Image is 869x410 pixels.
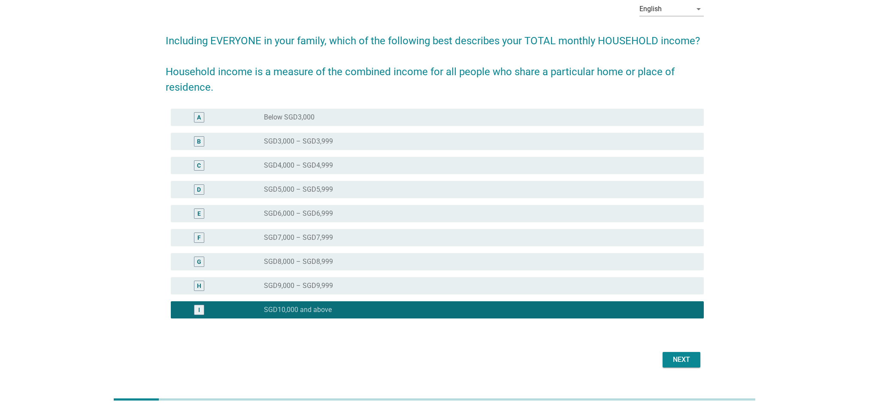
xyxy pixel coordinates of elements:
[264,209,333,218] label: SGD6,000 – SGD6,999
[197,233,201,242] div: F
[693,4,704,14] i: arrow_drop_down
[264,113,315,122] label: Below SGD3,000
[197,137,201,146] div: B
[264,306,332,314] label: SGD10,000 and above
[669,355,693,365] div: Next
[166,24,704,95] h2: Including EVERYONE in your family, which of the following best describes your TOTAL monthly HOUSE...
[198,305,200,314] div: I
[264,137,333,146] label: SGD3,000 – SGD3,999
[197,281,201,290] div: H
[197,113,201,122] div: A
[197,185,201,194] div: D
[264,257,333,266] label: SGD8,000 – SGD8,999
[663,352,700,367] button: Next
[639,5,662,13] div: English
[264,185,333,194] label: SGD5,000 – SGD5,999
[197,257,201,266] div: G
[264,161,333,170] label: SGD4,000 – SGD4,999
[264,281,333,290] label: SGD9,000 – SGD9,999
[197,161,201,170] div: C
[197,209,201,218] div: E
[264,233,333,242] label: SGD7,000 – SGD7,999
